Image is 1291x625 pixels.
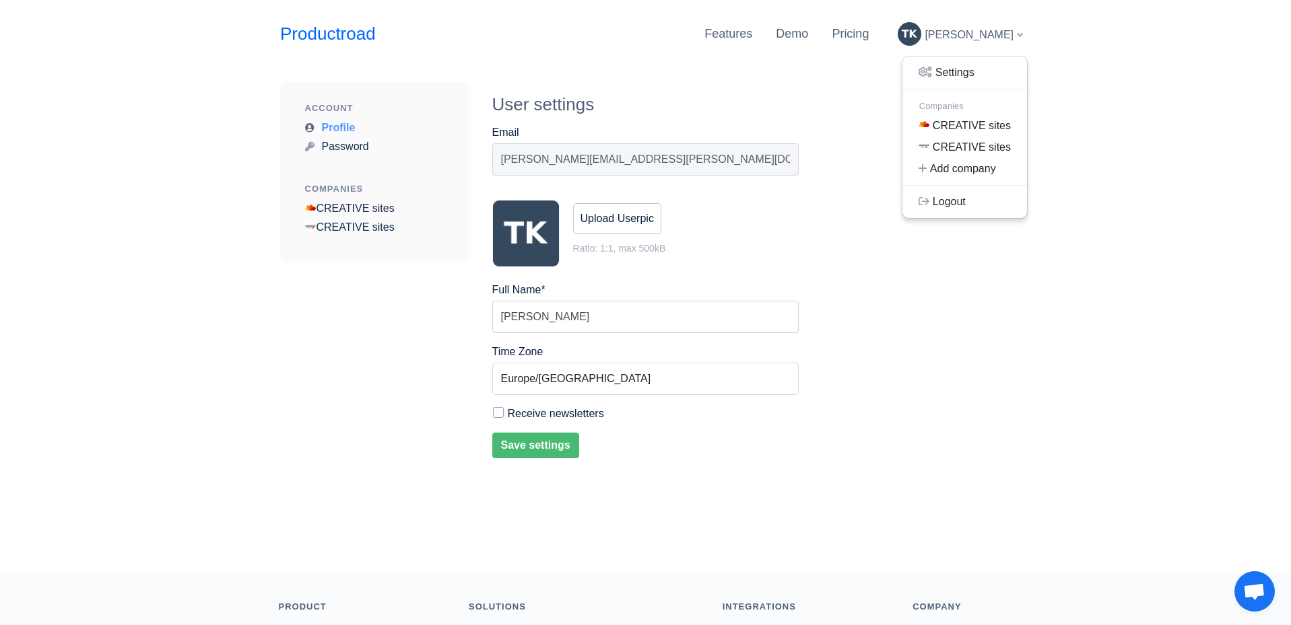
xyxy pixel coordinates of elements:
[902,115,1027,137] a: CREATIVE sites
[723,600,893,614] div: Integrations
[305,141,369,152] a: Password
[492,433,579,458] button: Save settings
[305,221,395,233] a: CREATIVE sites
[469,600,702,614] div: Solutions
[919,141,929,151] img: CREATIVE sites logo
[280,21,376,47] a: Productroad
[902,137,1027,158] a: CREATIVE sites
[492,200,560,267] img: u_10970.png
[492,282,545,298] label: Full Name
[892,17,1028,51] div: [PERSON_NAME]
[305,122,356,133] a: Profile
[776,27,808,40] a: Demo
[898,22,921,46] img: Tomáš Karas userpic
[305,102,444,120] div: Account
[492,91,1020,118] div: User settings
[902,191,1027,213] a: Logout
[508,408,604,419] label: Receive newsletters
[305,203,395,214] a: CREATIVE sites
[832,27,869,40] a: Pricing
[573,203,661,234] label: Upload Userpic
[305,221,316,232] img: 2025-02-25_19h43_24.png
[1234,571,1275,612] div: Otvorený chat
[305,182,444,200] div: Companies
[925,29,1014,40] span: [PERSON_NAME]
[902,56,1028,219] div: [PERSON_NAME]
[704,27,752,40] a: Features
[902,158,1027,180] a: Add company
[913,600,1019,614] div: Company
[919,100,1010,113] div: Companies
[902,62,1027,83] a: Settings
[305,203,316,213] img: favicon.png
[492,344,543,360] label: Time Zone
[573,242,666,256] div: Ratio: 1:1, max 500kB
[492,124,519,141] label: Email
[919,119,929,130] img: CREATIVE sites logo
[279,600,449,614] div: Product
